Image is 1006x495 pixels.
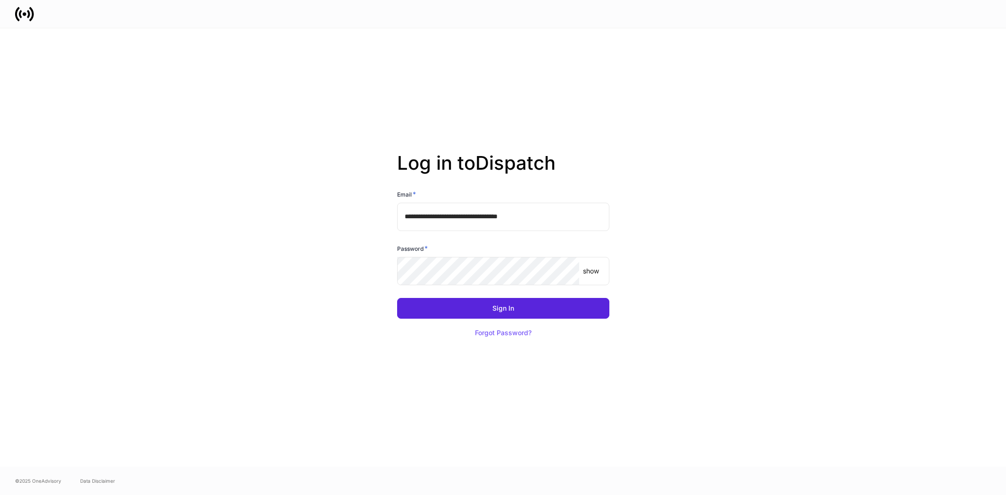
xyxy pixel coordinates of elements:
[583,266,599,276] p: show
[397,298,609,319] button: Sign In
[492,305,514,312] div: Sign In
[397,152,609,190] h2: Log in to Dispatch
[397,190,416,199] h6: Email
[397,244,428,253] h6: Password
[15,477,61,485] span: © 2025 OneAdvisory
[80,477,115,485] a: Data Disclaimer
[463,322,543,343] button: Forgot Password?
[475,330,532,336] div: Forgot Password?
